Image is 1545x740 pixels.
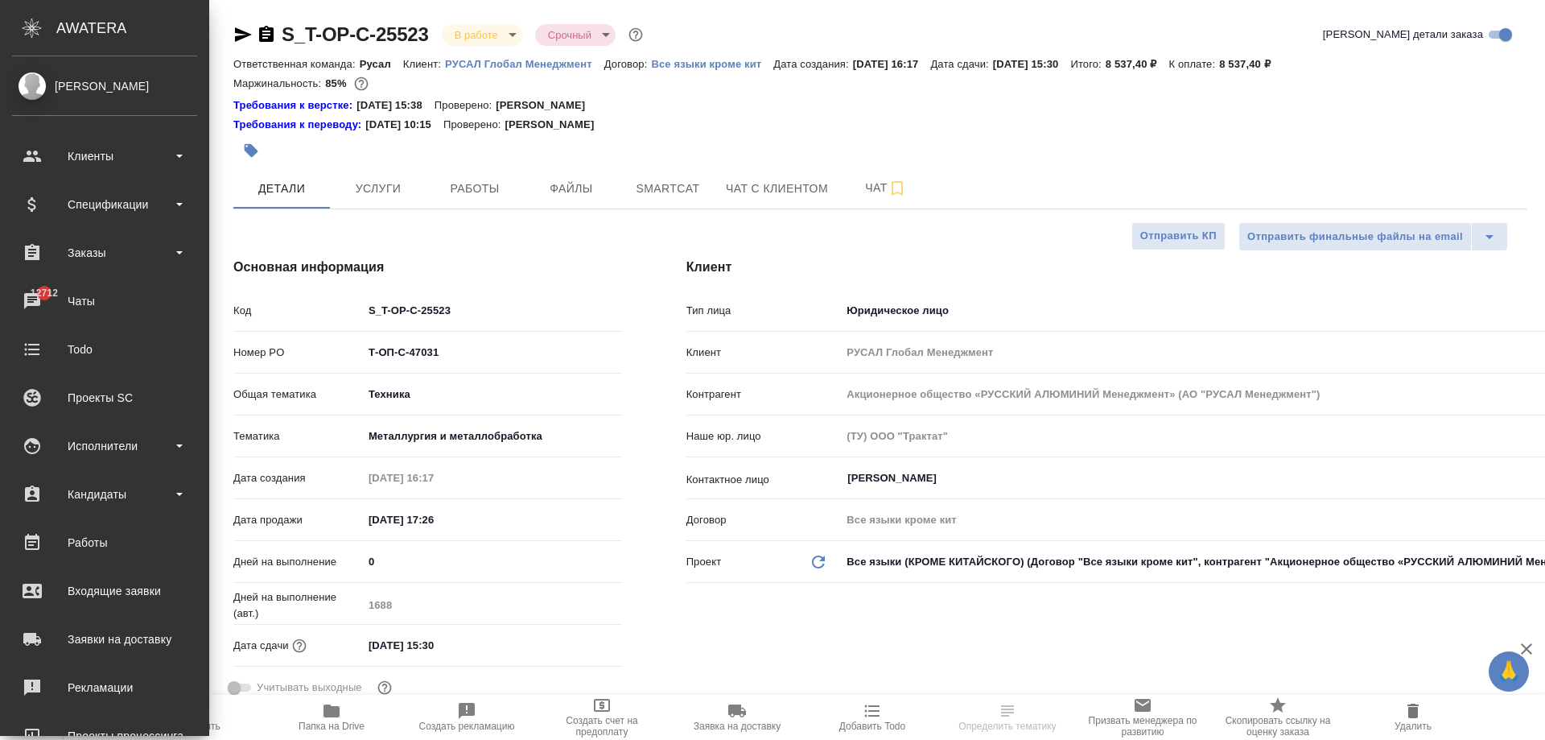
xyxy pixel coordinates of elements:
a: Требования к переводу: [233,117,365,133]
span: Определить тематику [958,721,1056,732]
div: split button [1238,222,1508,251]
p: Дата сдачи: [930,58,992,70]
a: Работы [4,523,205,563]
p: К оплате: [1168,58,1219,70]
div: Кандидаты [12,482,197,506]
button: Создать рекламацию [399,695,534,740]
p: Номер PO [233,345,363,361]
button: Скопировать ссылку [257,25,276,44]
span: Отправить КП [1140,227,1217,246]
button: Отправить КП [1131,222,1226,250]
p: 8 537,40 ₽ [1219,58,1283,70]
input: Пустое поле [363,466,504,490]
button: 1070.20 RUB; [351,73,372,94]
div: Заказы [12,241,197,265]
span: Файлы [533,179,610,199]
p: Контрагент [686,387,842,403]
input: ✎ Введи что-нибудь [363,550,622,573]
span: 🙏 [1495,655,1522,688]
input: ✎ Введи что-нибудь [363,634,504,657]
p: Дней на выполнение (авт.) [233,589,363,622]
span: Заявка на доставку [694,721,781,732]
div: Рекламации [12,676,197,700]
span: Детали [243,179,320,199]
button: Скопировать ссылку на оценку заказа [1210,695,1345,740]
span: Отправить финальные файлы на email [1247,228,1463,246]
h4: Основная информация [233,258,622,277]
p: [PERSON_NAME] [505,117,606,133]
p: Маржинальность: [233,77,325,89]
button: Добавить Todo [805,695,940,740]
span: Smartcat [629,179,707,199]
a: Требования к верстке: [233,97,356,114]
span: Работы [436,179,513,199]
p: Тематика [233,428,363,444]
input: ✎ Введи что-нибудь [363,341,622,364]
p: [DATE] 10:15 [365,117,443,133]
p: [DATE] 15:38 [356,97,435,114]
div: Техника [363,381,622,408]
button: Скопировать ссылку для ЯМессенджера [233,25,253,44]
p: Проверено: [435,97,496,114]
a: Рекламации [4,668,205,708]
p: 8 537,40 ₽ [1106,58,1169,70]
p: Клиент [686,345,842,361]
a: 12712Чаты [4,281,205,321]
a: Todo [4,329,205,370]
span: [PERSON_NAME] детали заказа [1323,27,1483,43]
p: Дней на выполнение [233,554,363,570]
div: В работе [535,24,616,46]
a: РУСАЛ Глобал Менеджмент [445,56,604,70]
p: 85% [325,77,350,89]
p: Проверено: [443,117,505,133]
p: Ответственная команда: [233,58,360,70]
span: Добавить Todo [839,721,905,732]
span: Удалить [1395,721,1432,732]
div: Работы [12,531,197,555]
span: Учитывать выходные [257,680,362,696]
span: Чат [847,178,925,198]
h4: Клиент [686,258,1527,277]
span: 12712 [21,285,68,301]
p: Дата создания [233,470,363,486]
input: ✎ Введи что-нибудь [363,299,622,322]
p: [DATE] 15:30 [993,58,1071,70]
button: Удалить [1345,695,1481,740]
p: Код [233,303,363,319]
p: [PERSON_NAME] [496,97,597,114]
a: Заявки на доставку [4,619,205,659]
input: Пустое поле [363,593,622,617]
span: Скопировать ссылку на оценку заказа [1220,715,1336,738]
div: В работе [442,24,522,46]
button: В работе [450,28,503,42]
p: Дата сдачи [233,638,289,654]
p: [DATE] 16:17 [853,58,931,70]
button: Определить тематику [940,695,1075,740]
div: Todo [12,337,197,362]
button: Выбери, если сб и вс нужно считать рабочими днями для выполнения заказа. [374,677,395,698]
a: Проекты SC [4,378,205,418]
span: Призвать менеджера по развитию [1085,715,1201,738]
div: Исполнители [12,434,197,458]
button: Папка на Drive [264,695,399,740]
p: Договор: [604,58,652,70]
div: Заявки на доставку [12,627,197,651]
button: Добавить тэг [233,133,269,168]
p: Русал [360,58,403,70]
button: Создать счет на предоплату [534,695,669,740]
span: Услуги [340,179,417,199]
div: Чаты [12,289,197,313]
input: ✎ Введи что-нибудь [363,508,504,531]
p: Контактное лицо [686,472,842,488]
div: Входящие заявки [12,579,197,603]
a: Входящие заявки [4,571,205,611]
button: Доп статусы указывают на важность/срочность заказа [625,24,646,45]
p: Общая тематика [233,387,363,403]
span: Создать счет на предоплату [544,715,660,738]
button: Заявка на доставку [669,695,805,740]
p: Итого: [1070,58,1105,70]
div: [PERSON_NAME] [12,77,197,95]
svg: Подписаться [888,179,907,198]
span: Чат с клиентом [726,179,828,199]
a: S_T-OP-C-25523 [282,23,429,45]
